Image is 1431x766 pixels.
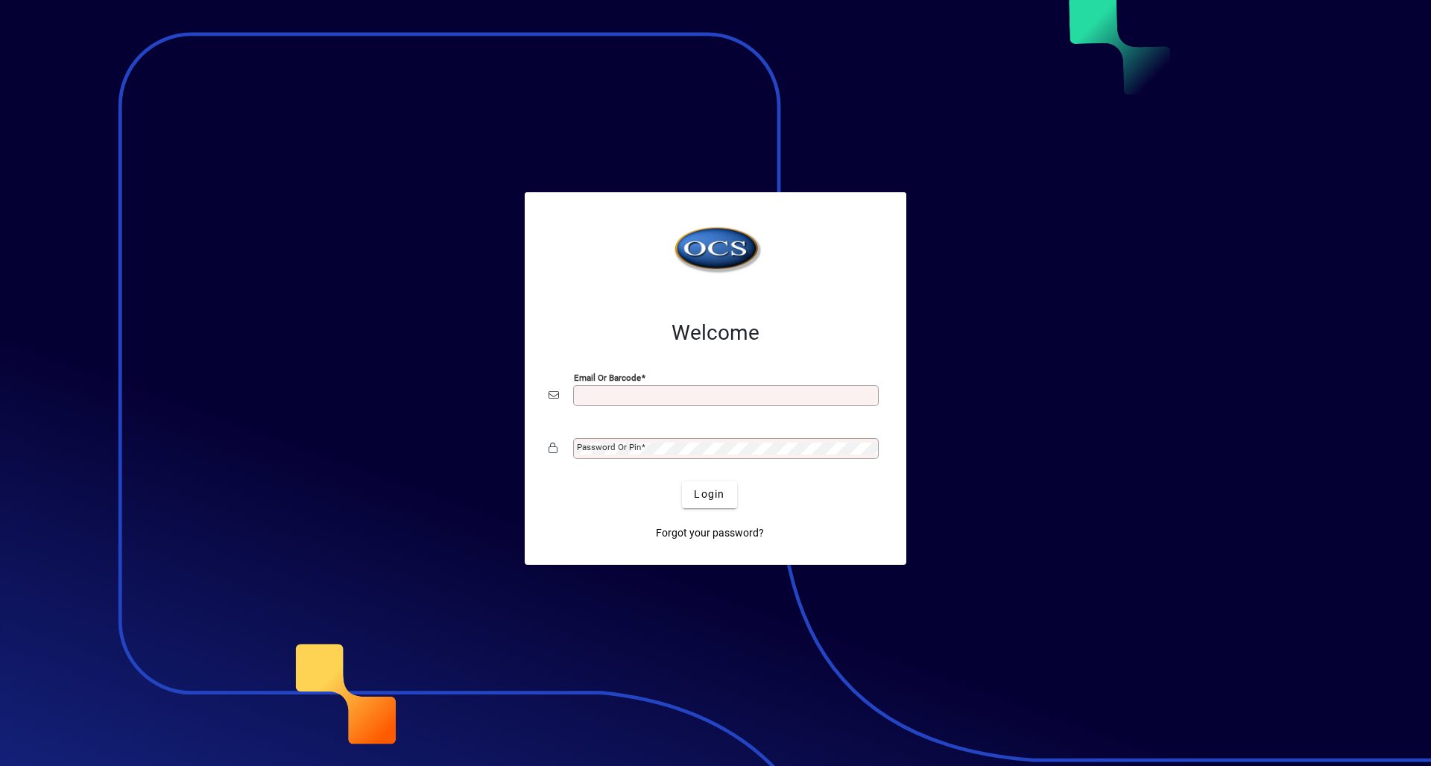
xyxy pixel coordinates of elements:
[577,442,641,452] mat-label: Password or Pin
[650,520,770,547] a: Forgot your password?
[682,481,736,508] button: Login
[549,320,882,346] h2: Welcome
[574,372,641,382] mat-label: Email or Barcode
[656,525,764,541] span: Forgot your password?
[694,487,724,502] span: Login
